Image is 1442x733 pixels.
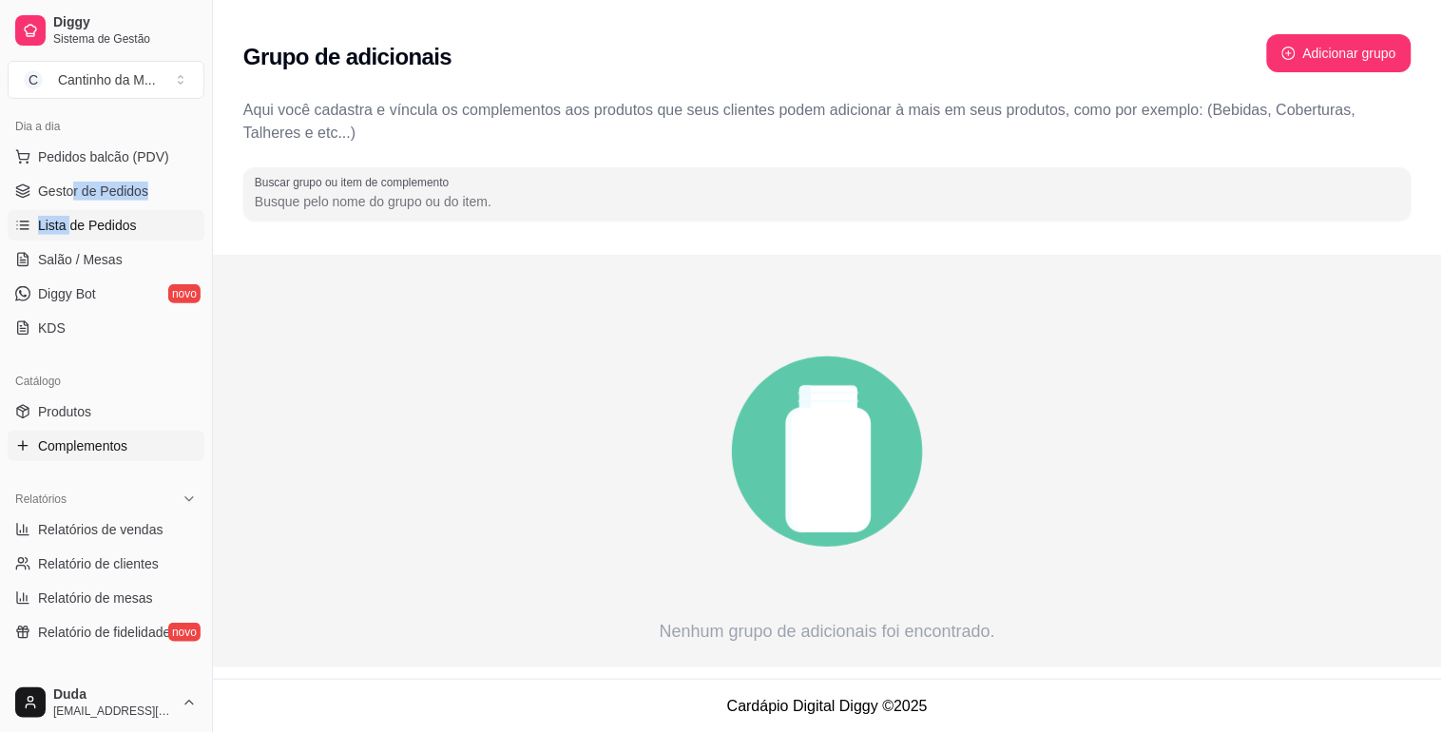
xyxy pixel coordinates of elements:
a: DiggySistema de Gestão [8,8,204,53]
span: Salão / Mesas [38,250,123,269]
footer: Cardápio Digital Diggy © 2025 [213,679,1442,733]
a: Gestor de Pedidos [8,176,204,206]
div: Cantinho da M ... [58,70,156,89]
span: Relatórios de vendas [38,520,163,539]
span: C [24,70,43,89]
p: Aqui você cadastra e víncula os complementos aos produtos que seus clientes podem adicionar à mai... [243,99,1412,145]
a: Relatório de clientes [8,549,204,579]
div: Gerenciar [8,670,204,701]
button: Select a team [8,61,204,99]
a: Complementos [8,431,204,461]
span: Duda [53,686,174,704]
h2: Grupo de adicionais [243,42,452,72]
span: Diggy Bot [38,284,96,303]
span: Sistema de Gestão [53,31,197,47]
span: Relatório de fidelidade [38,623,170,642]
a: Lista de Pedidos [8,210,204,241]
span: KDS [38,318,66,338]
span: Lista de Pedidos [38,216,137,235]
div: animation [243,285,1412,618]
button: Duda[EMAIL_ADDRESS][DOMAIN_NAME] [8,680,204,725]
span: Pedidos balcão (PDV) [38,147,169,166]
a: Relatórios de vendas [8,514,204,545]
div: Dia a dia [8,111,204,142]
span: Gestor de Pedidos [38,182,148,201]
a: Salão / Mesas [8,244,204,275]
span: Diggy [53,14,197,31]
span: [EMAIL_ADDRESS][DOMAIN_NAME] [53,704,174,719]
span: Relatório de clientes [38,554,159,573]
div: Catálogo [8,366,204,396]
button: plus-circleAdicionar grupo [1267,34,1412,72]
span: plus-circle [1282,47,1296,60]
a: Relatório de fidelidadenovo [8,617,204,647]
a: KDS [8,313,204,343]
a: Diggy Botnovo [8,279,204,309]
a: Relatório de mesas [8,583,204,613]
span: Complementos [38,436,127,455]
button: Pedidos balcão (PDV) [8,142,204,172]
span: Relatórios [15,492,67,507]
article: Nenhum grupo de adicionais foi encontrado. [243,618,1412,645]
span: Relatório de mesas [38,588,153,608]
label: Buscar grupo ou item de complemento [255,174,455,190]
input: Buscar grupo ou item de complemento [255,192,1400,211]
a: Produtos [8,396,204,427]
span: Produtos [38,402,91,421]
